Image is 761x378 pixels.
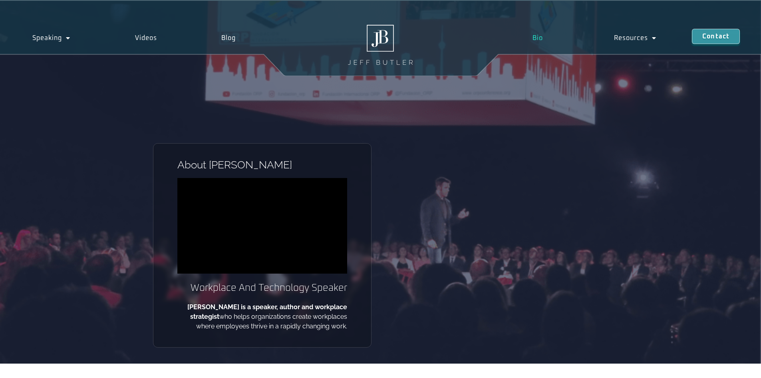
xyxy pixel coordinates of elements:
b: [PERSON_NAME] is a speaker, author and workplace strategist [187,303,347,320]
h1: About [PERSON_NAME] [177,160,347,170]
span: Contact [702,33,729,40]
nav: Menu [497,29,692,47]
h2: Workplace And Technology Speaker [177,282,347,294]
a: Contact [692,29,740,44]
a: Blog [189,29,268,47]
a: Bio [497,29,578,47]
iframe: vimeo Video Player [177,178,347,274]
p: who helps organizations create workplaces where employees thrive in a rapidly changing work. [177,302,347,331]
a: Resources [578,29,692,47]
a: Videos [103,29,189,47]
